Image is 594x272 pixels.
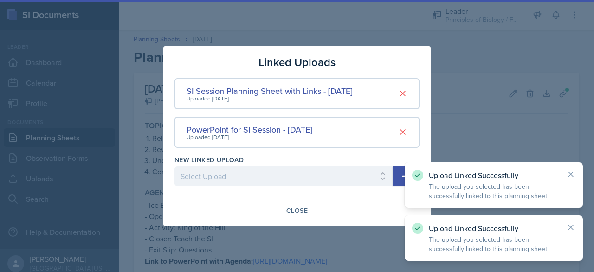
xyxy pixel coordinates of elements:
p: Upload Linked Successfully [429,171,559,180]
h3: Linked Uploads [258,54,336,71]
div: Uploaded [DATE] [187,94,353,103]
p: The upload you selected has been successfully linked to this planning sheet [429,182,559,200]
div: PowerPoint for SI Session - [DATE] [187,123,312,136]
label: New Linked Upload [174,155,244,165]
div: Uploaded [DATE] [187,133,312,141]
div: SI Session Planning Sheet with Links - [DATE] [187,85,353,97]
p: The upload you selected has been successfully linked to this planning sheet [429,235,559,253]
button: Close [280,203,314,219]
div: Close [286,207,308,214]
p: Upload Linked Successfully [429,224,559,233]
